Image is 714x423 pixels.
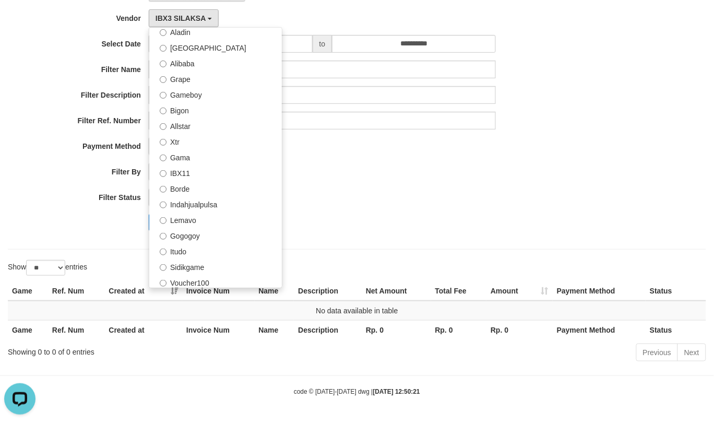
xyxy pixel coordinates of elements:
label: Xtr [149,133,282,149]
a: Previous [636,344,678,361]
th: Total Fee [431,281,487,301]
label: Indahjualpulsa [149,196,282,211]
input: Gameboy [160,92,166,99]
span: IBX3 SILAKSA [156,14,206,22]
th: Payment Method [553,320,646,339]
input: [GEOGRAPHIC_DATA] [160,45,166,52]
th: Invoice Num [182,320,254,339]
span: to [313,35,332,53]
th: Name [255,281,294,301]
th: Created at [104,320,182,339]
th: Net Amount [362,281,431,301]
th: Ref. Num [48,281,105,301]
label: Lemavo [149,211,282,227]
label: Bigon [149,102,282,118]
label: Gama [149,149,282,164]
label: Gogogoy [149,227,282,243]
input: Bigon [160,108,166,114]
th: Name [255,320,294,339]
th: Rp. 0 [362,320,431,339]
label: Allstar [149,118,282,133]
input: Sidikgame [160,264,166,271]
label: IBX11 [149,164,282,180]
label: Alibaba [149,55,282,70]
a: Next [677,344,706,361]
th: Game [8,320,48,339]
button: IBX3 SILAKSA [149,9,219,27]
input: IBX11 [160,170,166,177]
input: Itudo [160,249,166,255]
input: Grape [160,76,166,83]
th: Payment Method [553,281,646,301]
th: Invoice Num [182,281,254,301]
label: Show entries [8,260,87,276]
label: Sidikgame [149,258,282,274]
input: Gama [160,155,166,161]
label: Gameboy [149,86,282,102]
th: Game [8,281,48,301]
label: Grape [149,70,282,86]
input: Xtr [160,139,166,146]
button: Open LiveChat chat widget [4,4,35,36]
th: Amount: activate to sort column ascending [486,281,553,301]
input: Alibaba [160,61,166,67]
th: Rp. 0 [431,320,487,339]
label: Itudo [149,243,282,258]
th: Created at: activate to sort column ascending [104,281,182,301]
label: [GEOGRAPHIC_DATA] [149,39,282,55]
input: Lemavo [160,217,166,224]
strong: [DATE] 12:50:21 [373,389,420,396]
label: Voucher100 [149,274,282,290]
input: Borde [160,186,166,193]
input: Voucher100 [160,280,166,287]
th: Ref. Num [48,320,105,339]
input: Gogogoy [160,233,166,240]
label: Aladin [149,23,282,39]
input: Aladin [160,29,166,36]
small: code © [DATE]-[DATE] dwg | [294,389,420,396]
th: Description [294,281,362,301]
td: No data available in table [8,301,706,321]
th: Status [646,320,706,339]
label: Borde [149,180,282,196]
input: Indahjualpulsa [160,202,166,208]
th: Rp. 0 [486,320,553,339]
div: Showing 0 to 0 of 0 entries [8,343,290,357]
th: Description [294,320,362,339]
select: Showentries [26,260,65,276]
input: Allstar [160,123,166,130]
th: Status [646,281,706,301]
